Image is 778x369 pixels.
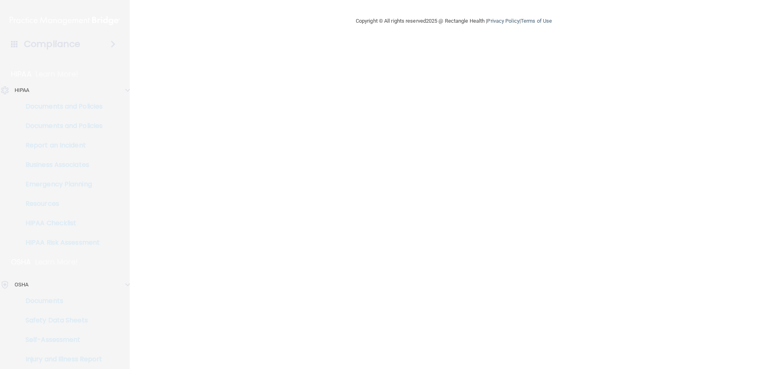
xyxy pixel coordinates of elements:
img: PMB logo [10,13,120,29]
p: Business Associates [5,161,116,169]
p: HIPAA Checklist [5,219,116,227]
p: Self-Assessment [5,336,116,344]
p: Safety Data Sheets [5,316,116,324]
p: OSHA [15,280,28,290]
p: Documents and Policies [5,122,116,130]
p: HIPAA [15,85,30,95]
div: Copyright © All rights reserved 2025 @ Rectangle Health | | [306,8,602,34]
p: HIPAA [11,69,32,79]
p: Emergency Planning [5,180,116,188]
p: Injury and Illness Report [5,355,116,363]
p: HIPAA Risk Assessment [5,239,116,247]
p: Learn More! [36,69,79,79]
h4: Compliance [24,38,80,50]
p: Learn More! [35,257,78,267]
p: Report an Incident [5,141,116,149]
a: Terms of Use [521,18,552,24]
p: Resources [5,200,116,208]
p: Documents [5,297,116,305]
a: Privacy Policy [487,18,519,24]
p: Documents and Policies [5,102,116,111]
p: OSHA [11,257,31,267]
